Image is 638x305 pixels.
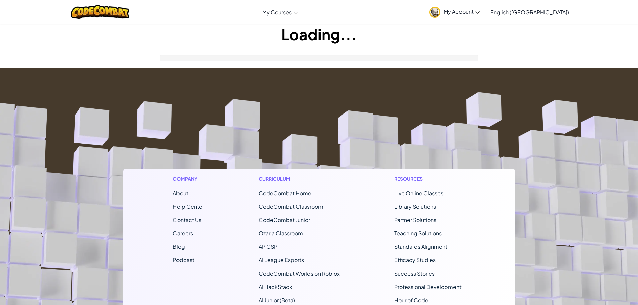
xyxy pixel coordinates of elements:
[490,9,569,16] span: English ([GEOGRAPHIC_DATA])
[259,175,340,182] h1: Curriculum
[173,189,188,197] a: About
[0,24,638,45] h1: Loading...
[259,297,295,304] a: AI Junior (Beta)
[394,175,466,182] h1: Resources
[429,7,440,18] img: avatar
[173,230,193,237] a: Careers
[259,216,310,223] a: CodeCombat Junior
[259,270,340,277] a: CodeCombat Worlds on Roblox
[259,256,304,263] a: AI League Esports
[394,189,443,197] a: Live Online Classes
[394,243,447,250] a: Standards Alignment
[173,175,204,182] h1: Company
[394,283,462,290] a: Professional Development
[259,189,311,197] span: CodeCombat Home
[259,230,303,237] a: Ozaria Classroom
[394,216,436,223] a: Partner Solutions
[394,203,436,210] a: Library Solutions
[394,270,435,277] a: Success Stories
[173,256,194,263] a: Podcast
[173,216,201,223] span: Contact Us
[262,9,292,16] span: My Courses
[173,203,204,210] a: Help Center
[71,5,129,19] img: CodeCombat logo
[259,203,323,210] a: CodeCombat Classroom
[173,243,185,250] a: Blog
[259,243,277,250] a: AP CSP
[259,3,301,21] a: My Courses
[394,256,436,263] a: Efficacy Studies
[259,283,292,290] a: AI HackStack
[426,1,483,22] a: My Account
[394,230,442,237] a: Teaching Solutions
[394,297,428,304] a: Hour of Code
[487,3,572,21] a: English ([GEOGRAPHIC_DATA])
[444,8,480,15] span: My Account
